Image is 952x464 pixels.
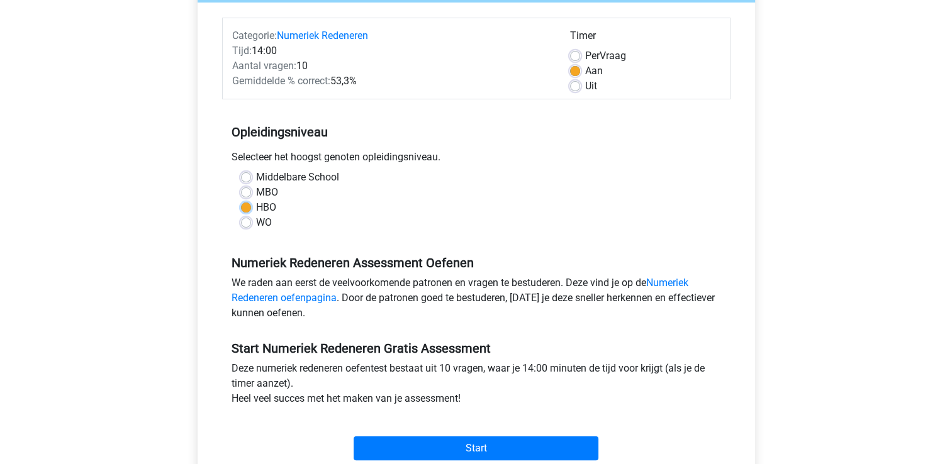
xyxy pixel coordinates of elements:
div: Selecteer het hoogst genoten opleidingsniveau. [222,150,731,170]
h5: Start Numeriek Redeneren Gratis Assessment [232,341,721,356]
div: Deze numeriek redeneren oefentest bestaat uit 10 vragen, waar je 14:00 minuten de tijd voor krijg... [222,361,731,411]
span: Gemiddelde % correct: [232,75,330,87]
h5: Opleidingsniveau [232,119,721,145]
div: We raden aan eerst de veelvoorkomende patronen en vragen te bestuderen. Deze vind je op de . Door... [222,275,731,326]
label: Middelbare School [256,170,339,185]
label: WO [256,215,272,230]
span: Aantal vragen: [232,60,296,72]
span: Per [585,50,600,62]
div: 53,3% [223,74,561,89]
label: Uit [585,79,597,94]
div: Timer [570,28,720,48]
input: Start [354,436,598,460]
h5: Numeriek Redeneren Assessment Oefenen [232,255,721,270]
div: 10 [223,58,561,74]
span: Tijd: [232,45,252,57]
div: 14:00 [223,43,561,58]
a: Numeriek Redeneren oefenpagina [232,277,688,304]
span: Categorie: [232,30,277,41]
label: Aan [585,64,603,79]
label: MBO [256,185,278,200]
label: HBO [256,200,276,215]
label: Vraag [585,48,626,64]
a: Numeriek Redeneren [277,30,368,41]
